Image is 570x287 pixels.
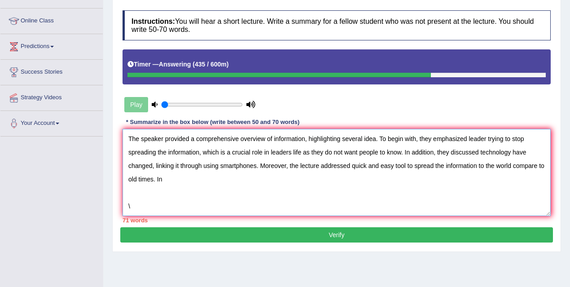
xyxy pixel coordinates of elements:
[195,61,227,68] b: 435 / 600m
[193,61,195,68] b: (
[123,118,303,127] div: * Summarize in the box below (write between 50 and 70 words)
[0,111,103,133] a: Your Account
[123,10,551,40] h4: You will hear a short lecture. Write a summary for a fellow student who was not present at the le...
[159,61,191,68] b: Answering
[0,9,103,31] a: Online Class
[227,61,229,68] b: )
[123,216,551,225] div: 71 words
[132,18,175,25] b: Instructions:
[120,227,553,243] button: Verify
[0,34,103,57] a: Predictions
[0,60,103,82] a: Success Stories
[0,85,103,108] a: Strategy Videos
[127,61,228,68] h5: Timer —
